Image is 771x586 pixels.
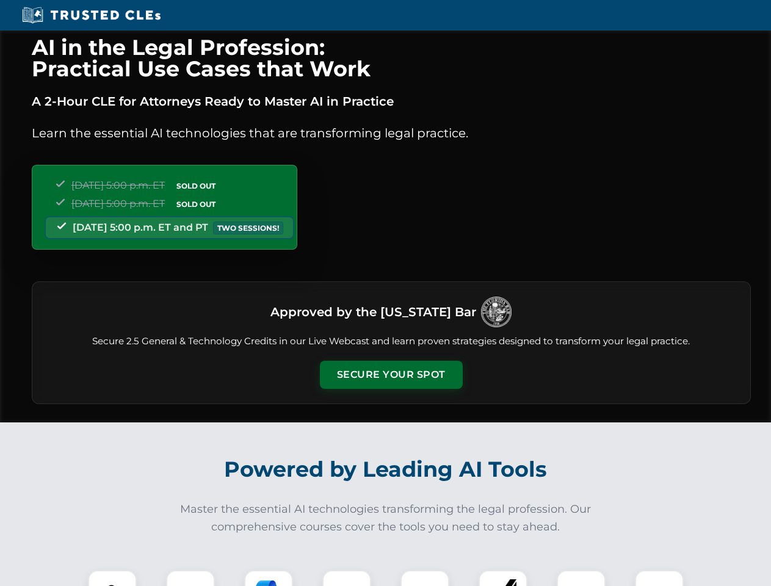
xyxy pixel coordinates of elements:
p: Secure 2.5 General & Technology Credits in our Live Webcast and learn proven strategies designed ... [47,335,736,349]
img: Logo [481,297,512,327]
span: [DATE] 5:00 p.m. ET [71,198,165,209]
span: SOLD OUT [172,198,220,211]
h3: Approved by the [US_STATE] Bar [270,301,476,323]
h2: Powered by Leading AI Tools [48,448,724,491]
h1: AI in the Legal Profession: Practical Use Cases that Work [32,37,751,79]
img: Trusted CLEs [18,6,164,24]
button: Secure Your Spot [320,361,463,389]
span: SOLD OUT [172,179,220,192]
p: A 2-Hour CLE for Attorneys Ready to Master AI in Practice [32,92,751,111]
p: Learn the essential AI technologies that are transforming legal practice. [32,123,751,143]
span: [DATE] 5:00 p.m. ET [71,179,165,191]
p: Master the essential AI technologies transforming the legal profession. Our comprehensive courses... [172,501,599,536]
